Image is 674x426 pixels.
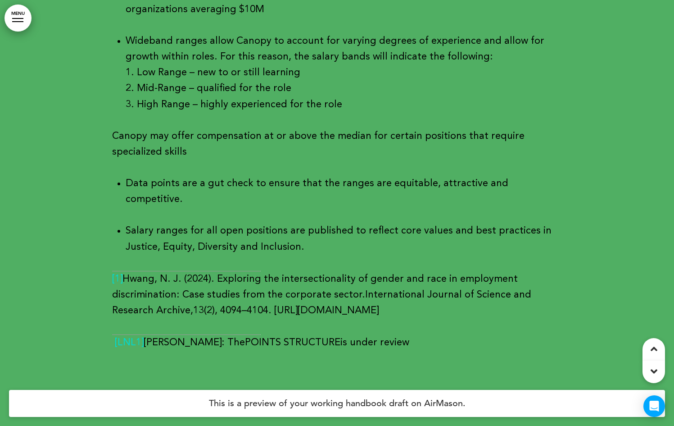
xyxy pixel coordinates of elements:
i: 13 [193,306,204,316]
p: [PERSON_NAME]: The is under review [112,335,562,351]
p: Canopy may offer compensation at or above the median for certain positions that require specializ... [112,128,562,160]
a: [1] [112,274,122,284]
a: MENU [5,5,32,32]
h4: This is a preview of your working handbook draft on AirMason. [9,390,665,417]
p: Hwang, N. J. (2024). Exploring the intersectionality of gender and race in employment discriminat... [112,271,562,319]
li: Data points are a gut check to ensure that the ranges are equitable, attractive and competitive. [126,176,562,207]
b: POINTS STRUCTURE [245,338,340,348]
li: Salary ranges for all open positions are published to reflect core values and best practices in J... [126,223,562,255]
li: Wideband ranges allow Canopy to account for varying degrees of experience and allow for growth wi... [126,33,562,113]
div: Open Intercom Messenger [643,395,665,417]
a: [LNL1] [115,338,144,348]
